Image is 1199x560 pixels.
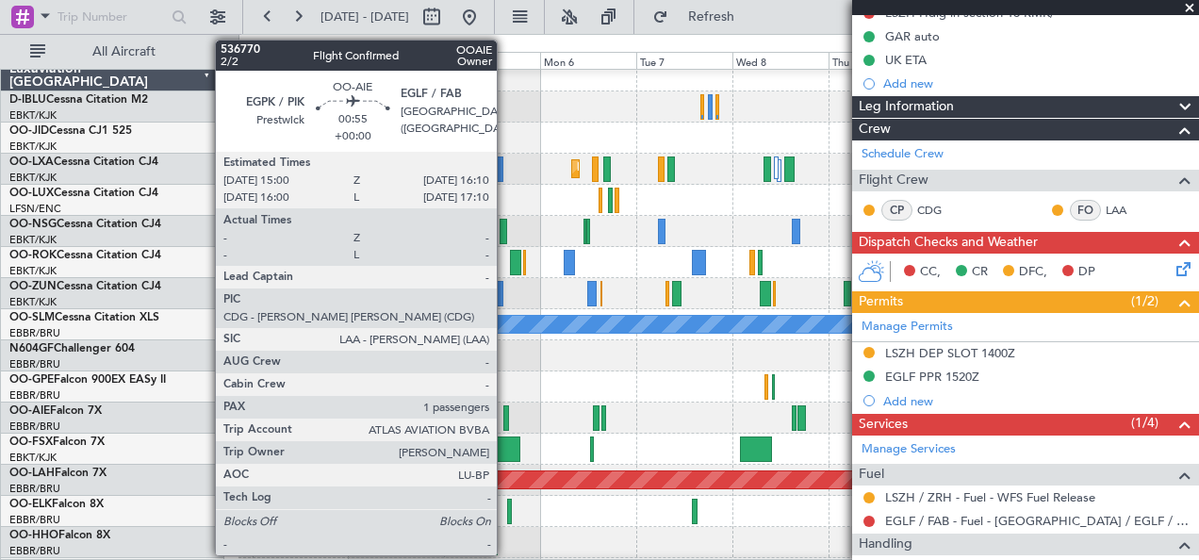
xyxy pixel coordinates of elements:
a: EBBR/BRU [9,420,60,434]
a: EBKT/KJK [9,140,57,154]
span: DFC, [1019,263,1047,282]
span: OO-HHO [9,530,58,541]
div: Add new [883,75,1190,91]
a: CDG [917,202,960,219]
div: UK ETA [885,52,927,68]
a: N604GFChallenger 604 [9,343,135,354]
a: OO-LUXCessna Citation CJ4 [9,188,158,199]
a: EBBR/BRU [9,388,60,403]
div: No Crew [GEOGRAPHIC_DATA] ([GEOGRAPHIC_DATA] National) [161,372,477,401]
a: EBKT/KJK [9,171,57,185]
span: (1/2) [1131,291,1158,311]
div: FO [1070,200,1101,221]
span: OO-NSG [9,219,57,230]
div: Wed 8 [732,52,829,69]
span: OO-JID [9,125,49,137]
span: CR [972,263,988,282]
a: LFSN/ENC [9,202,61,216]
div: CP [881,200,912,221]
a: LSZH / ZRH - Fuel - WFS Fuel Release [885,489,1095,505]
span: D-IBLU [9,94,46,106]
a: EBKT/KJK [9,295,57,309]
input: Trip Number [57,3,166,31]
a: OO-HHOFalcon 8X [9,530,110,541]
a: EGLF / FAB - Fuel - [GEOGRAPHIC_DATA] / EGLF / FAB [885,513,1190,529]
a: LAA [1106,202,1148,219]
div: Thu 9 [829,52,925,69]
span: OO-LXA [9,156,54,168]
a: EBKT/KJK [9,108,57,123]
a: Manage Permits [862,318,953,337]
button: All Aircraft [21,37,205,67]
span: OO-LAH [9,468,55,479]
a: EBKT/KJK [9,233,57,247]
span: N604GF [9,343,54,354]
a: Schedule Crew [862,145,944,164]
a: Manage Services [862,440,956,459]
span: Leg Information [859,96,954,118]
span: OO-FSX [9,436,53,448]
a: OO-LAHFalcon 7X [9,468,107,479]
a: OO-AIEFalcon 7X [9,405,102,417]
span: Services [859,414,908,436]
span: Dispatch Checks and Weather [859,232,1038,254]
div: [DATE] [242,38,274,54]
div: LSZH DEP SLOT 1400Z [885,345,1015,361]
a: OO-JIDCessna CJ1 525 [9,125,132,137]
span: Crew [859,119,891,140]
span: CC, [920,263,941,282]
span: OO-ZUN [9,281,57,292]
span: DP [1078,263,1095,282]
span: OO-SLM [9,312,55,323]
span: Permits [859,291,903,313]
a: EBKT/KJK [9,264,57,278]
div: Mon 6 [540,52,636,69]
a: EBBR/BRU [9,544,60,558]
span: Handling [859,534,912,555]
span: (1/4) [1131,413,1158,433]
div: Sun 5 [444,52,540,69]
a: OO-FSXFalcon 7X [9,436,105,448]
a: OO-GPEFalcon 900EX EASy II [9,374,166,386]
span: OO-ROK [9,250,57,261]
a: D-IBLUCessna Citation M2 [9,94,148,106]
a: OO-ELKFalcon 8X [9,499,104,510]
a: OO-ROKCessna Citation CJ4 [9,250,161,261]
div: Add new [883,393,1190,409]
a: OO-LXACessna Citation CJ4 [9,156,158,168]
div: Sat 4 [349,52,445,69]
button: Refresh [644,2,757,32]
a: OO-NSGCessna Citation CJ4 [9,219,161,230]
span: [DATE] - [DATE] [320,8,409,25]
a: EBBR/BRU [9,326,60,340]
span: OO-AIE [9,405,50,417]
span: OO-GPE [9,374,54,386]
span: OO-ELK [9,499,52,510]
a: EBBR/BRU [9,357,60,371]
a: OO-SLMCessna Citation XLS [9,312,159,323]
a: EBBR/BRU [9,513,60,527]
div: GAR auto [885,28,940,44]
div: EGLF PPR 1520Z [885,369,979,385]
span: Flight Crew [859,170,928,191]
div: Fri 3 [253,52,349,69]
span: Fuel [859,464,884,486]
a: OO-ZUNCessna Citation CJ4 [9,281,161,292]
div: Planned Maint Kortrijk-[GEOGRAPHIC_DATA] [577,155,797,183]
div: Tue 7 [636,52,732,69]
span: Refresh [672,10,751,24]
span: OO-LUX [9,188,54,199]
a: EBBR/BRU [9,482,60,496]
a: EBKT/KJK [9,451,57,465]
span: All Aircraft [49,45,199,58]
